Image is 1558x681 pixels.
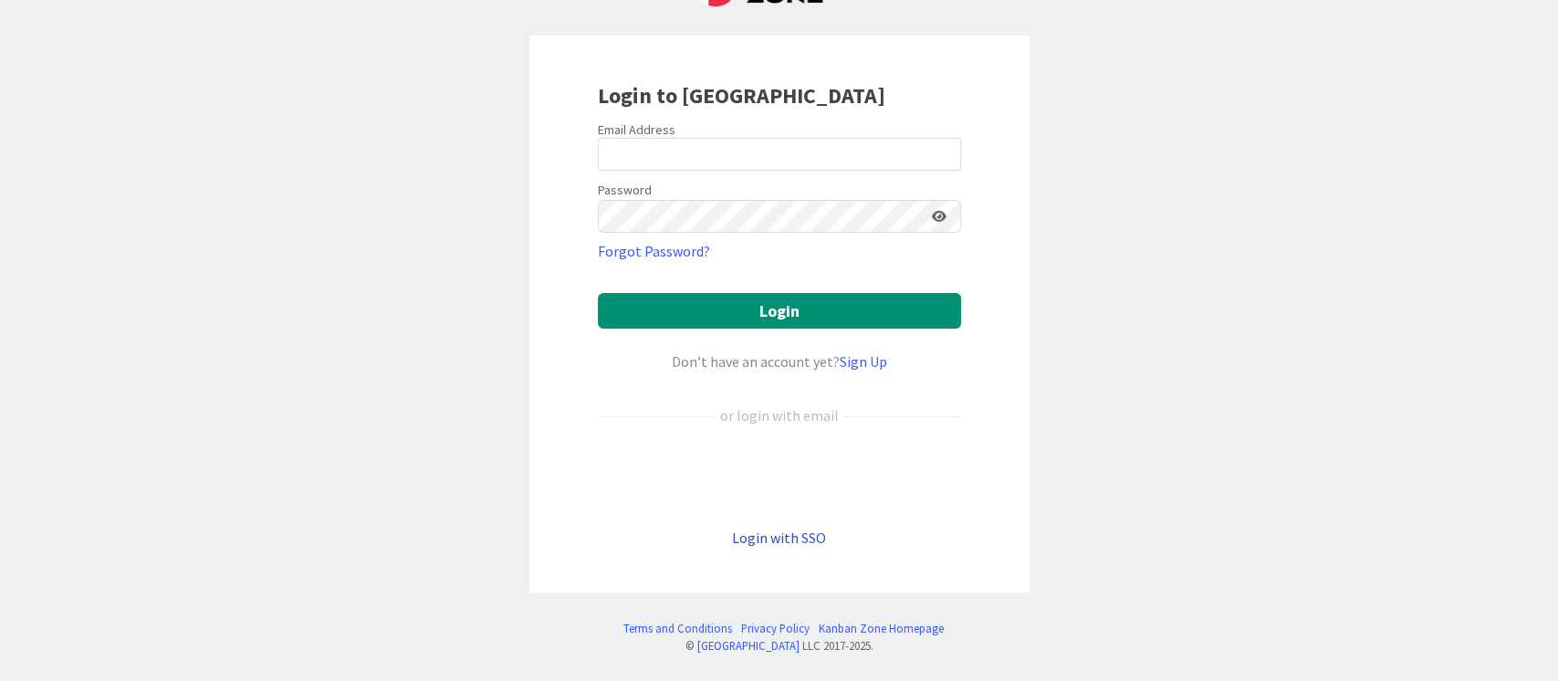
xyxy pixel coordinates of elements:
b: Login to [GEOGRAPHIC_DATA] [598,81,885,110]
div: Don’t have an account yet? [598,351,961,372]
iframe: Sign in with Google Button [589,456,970,497]
a: Sign Up [840,352,887,371]
button: Login [598,293,961,329]
label: Password [598,181,652,200]
a: Privacy Policy [741,620,810,637]
div: or login with email [716,404,843,426]
a: [GEOGRAPHIC_DATA] [697,638,800,653]
a: Kanban Zone Homepage [819,620,944,637]
a: Login with SSO [732,529,826,547]
div: © LLC 2017- 2025 . [614,637,944,655]
label: Email Address [598,121,675,138]
a: Forgot Password? [598,240,710,262]
a: Terms and Conditions [623,620,732,637]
